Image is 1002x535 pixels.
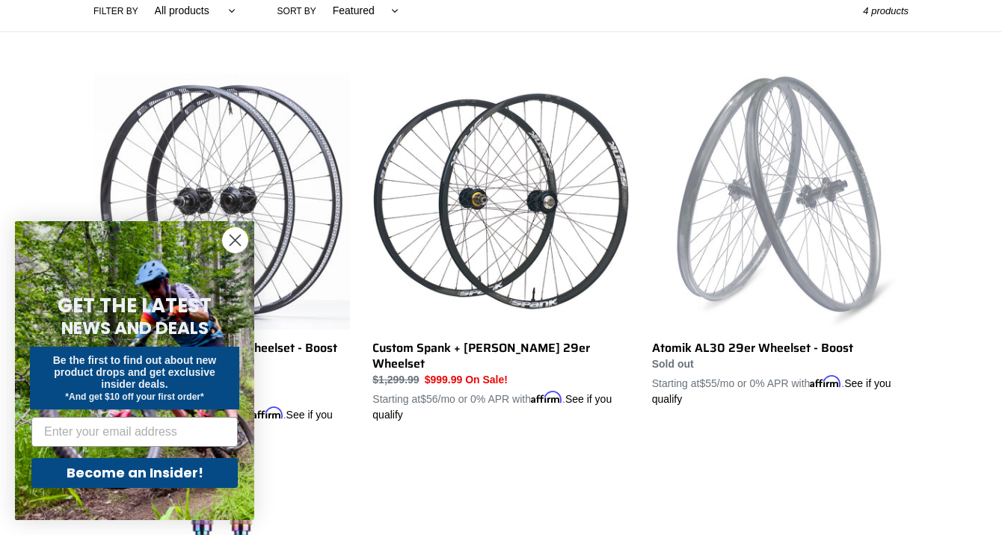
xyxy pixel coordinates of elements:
span: NEWS AND DEALS [61,316,209,340]
span: *And get $10 off your first order* [65,392,203,402]
span: GET THE LATEST [58,292,212,319]
span: Be the first to find out about new product drops and get exclusive insider deals. [53,354,217,390]
label: Sort by [277,4,316,18]
button: Close dialog [222,227,248,253]
label: Filter by [93,4,138,18]
button: Become an Insider! [31,458,238,488]
input: Enter your email address [31,417,238,447]
span: 4 products [863,5,909,16]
